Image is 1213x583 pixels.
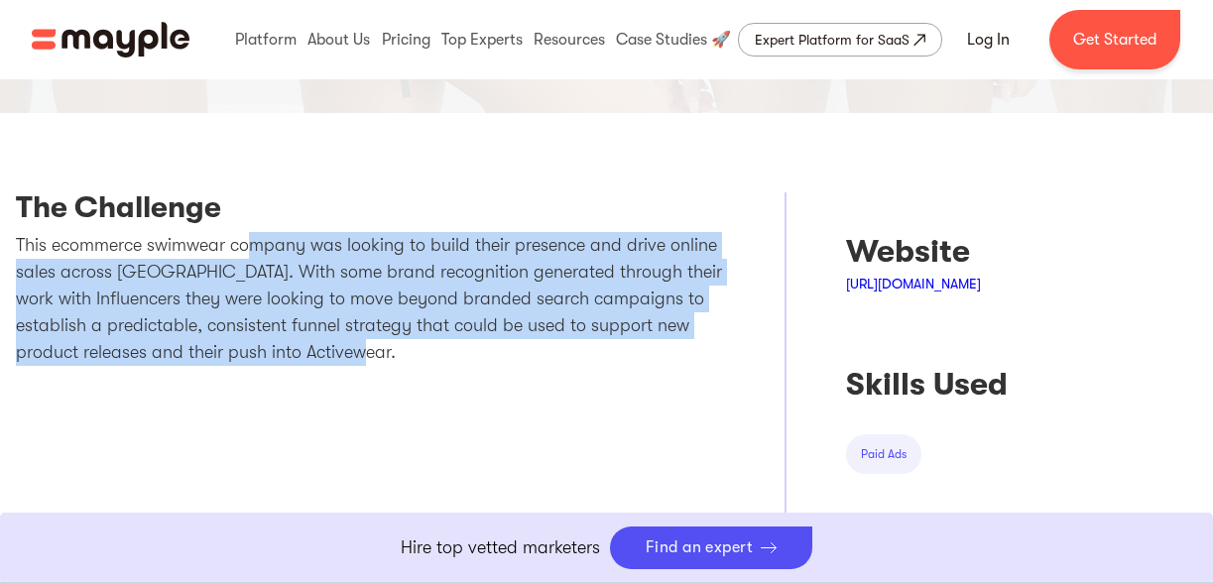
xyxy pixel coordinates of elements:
a: Get Started [1049,10,1180,69]
div: Pricing [377,8,435,71]
a: Expert Platform for SaaS [738,23,942,57]
img: Mayple logo [32,21,189,58]
p: This ecommerce swimwear company was looking to build their presence and drive online sales across... [16,232,725,366]
a: Log In [943,16,1033,63]
div: Platform [230,8,302,71]
iframe: Chat Widget [856,353,1213,583]
div: Find an expert [646,538,754,557]
div: Skills Used [846,365,1008,405]
h3: The Challenge [16,192,725,232]
p: Hire top vetted marketers [401,534,600,561]
div: Top Experts [436,8,528,71]
div: Expert Platform for SaaS [755,28,910,52]
a: home [32,21,189,58]
div: Resources [529,8,610,71]
a: [URL][DOMAIN_NAME] [846,276,981,291]
div: About Us [303,8,375,71]
div: Website [846,232,1008,272]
